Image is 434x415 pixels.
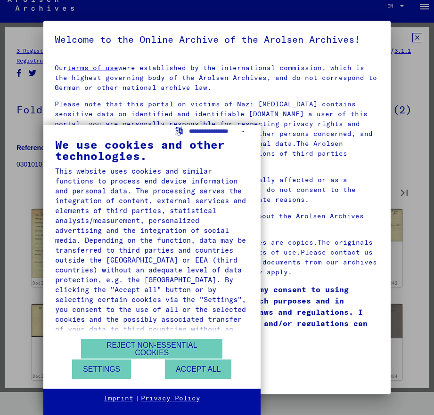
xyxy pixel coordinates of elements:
[165,359,231,379] button: Accept all
[104,394,133,403] a: Imprint
[55,139,249,161] div: We use cookies and other technologies.
[141,394,200,403] a: Privacy Policy
[72,359,131,379] button: Settings
[81,339,222,359] button: Reject non-essential cookies
[55,166,249,344] div: This website uses cookies and similar functions to process end device information and personal da...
